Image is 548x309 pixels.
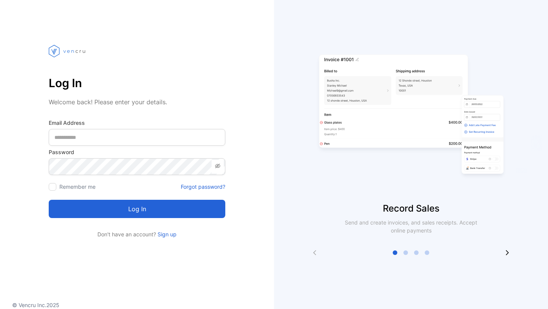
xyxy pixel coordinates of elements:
a: Sign up [156,231,177,237]
a: Forgot password? [181,183,225,191]
p: Send and create invoices, and sales receipts. Accept online payments [338,218,484,234]
p: Record Sales [274,202,548,215]
img: slider image [316,30,506,202]
label: Password [49,148,225,156]
p: Welcome back! Please enter your details. [49,97,225,107]
p: Log In [49,74,225,92]
label: Remember me [59,183,96,190]
label: Email Address [49,119,225,127]
p: Don't have an account? [49,230,225,238]
button: Log in [49,200,225,218]
img: vencru logo [49,30,87,72]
